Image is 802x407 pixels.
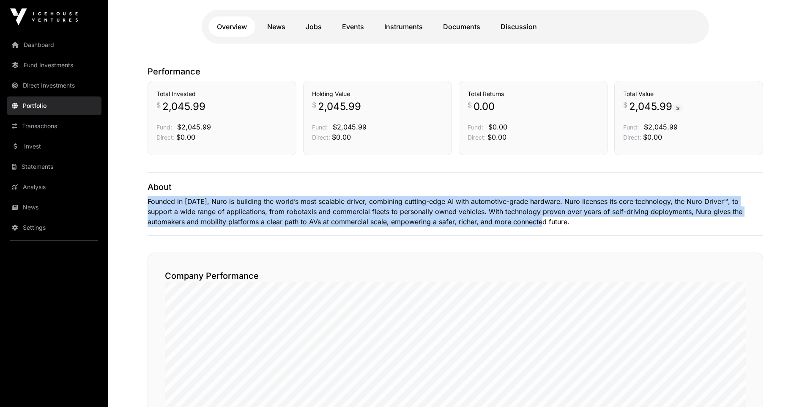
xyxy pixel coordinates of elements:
[7,117,101,135] a: Transactions
[7,96,101,115] a: Portfolio
[10,8,78,25] img: Icehouse Ventures Logo
[623,124,639,131] span: Fund:
[7,218,101,237] a: Settings
[7,56,101,74] a: Fund Investments
[629,100,683,113] span: 2,045.99
[435,16,489,37] a: Documents
[376,16,431,37] a: Instruments
[7,198,101,217] a: News
[312,124,328,131] span: Fund:
[334,16,372,37] a: Events
[332,133,351,141] span: $0.00
[492,16,545,37] a: Discussion
[7,36,101,54] a: Dashboard
[148,66,763,77] p: Performance
[623,90,754,98] h3: Total Value
[468,134,486,141] span: Direct:
[7,137,101,156] a: Invest
[148,196,763,227] p: Founded in [DATE], Nuro is building the world’s most scalable driver, combining cutting-edge AI w...
[208,16,255,37] a: Overview
[488,123,507,131] span: $0.00
[259,16,294,37] a: News
[176,133,195,141] span: $0.00
[623,134,641,141] span: Direct:
[312,100,316,110] span: $
[156,90,287,98] h3: Total Invested
[644,123,678,131] span: $2,045.99
[7,178,101,196] a: Analysis
[318,100,361,113] span: 2,045.99
[468,90,599,98] h3: Total Returns
[312,134,330,141] span: Direct:
[333,123,367,131] span: $2,045.99
[760,366,802,407] iframe: Chat Widget
[297,16,330,37] a: Jobs
[156,134,175,141] span: Direct:
[468,124,483,131] span: Fund:
[487,133,506,141] span: $0.00
[623,100,627,110] span: $
[162,100,205,113] span: 2,045.99
[165,270,746,282] h2: Company Performance
[312,90,443,98] h3: Holding Value
[643,133,662,141] span: $0.00
[7,157,101,176] a: Statements
[148,181,763,193] p: About
[208,16,702,37] nav: Tabs
[7,76,101,95] a: Direct Investments
[156,124,172,131] span: Fund:
[474,100,495,113] span: 0.00
[156,100,161,110] span: $
[468,100,472,110] span: $
[177,123,211,131] span: $2,045.99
